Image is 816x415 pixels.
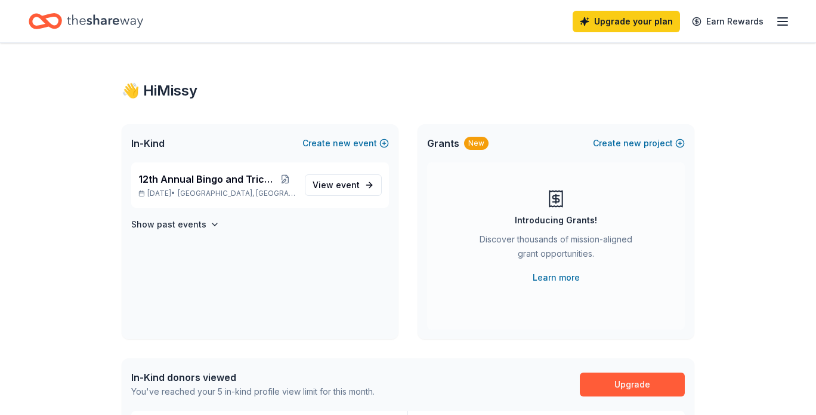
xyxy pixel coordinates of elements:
span: In-Kind [131,136,165,150]
button: Createnewproject [593,136,685,150]
a: Upgrade [580,373,685,396]
span: event [336,180,360,190]
a: Learn more [533,270,580,285]
div: In-Kind donors viewed [131,370,375,385]
a: Earn Rewards [685,11,771,32]
div: New [464,137,489,150]
div: You've reached your 5 in-kind profile view limit for this month. [131,385,375,399]
span: new [333,136,351,150]
a: Home [29,7,143,35]
h4: Show past events [131,217,206,232]
span: Grants [427,136,459,150]
button: Show past events [131,217,220,232]
p: [DATE] • [138,189,295,198]
span: 12th Annual Bingo and Tricky Tray [138,172,275,186]
span: [GEOGRAPHIC_DATA], [GEOGRAPHIC_DATA] [178,189,295,198]
div: 👋 Hi Missy [122,81,694,100]
a: View event [305,174,382,196]
a: Upgrade your plan [573,11,680,32]
div: Discover thousands of mission-aligned grant opportunities. [475,232,637,266]
span: new [623,136,641,150]
span: View [313,178,360,192]
div: Introducing Grants! [515,213,597,228]
button: Createnewevent [302,136,389,150]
